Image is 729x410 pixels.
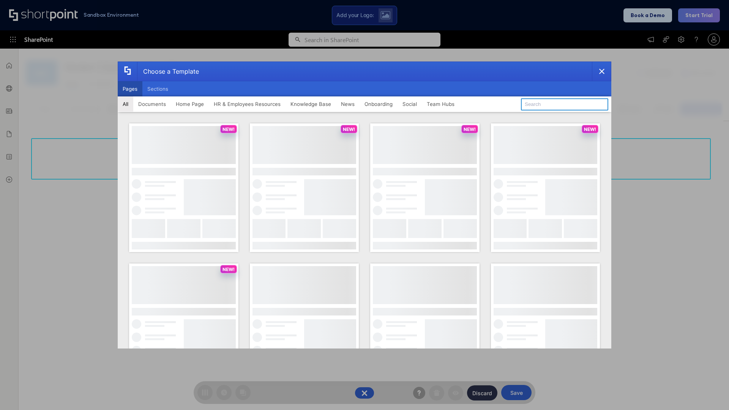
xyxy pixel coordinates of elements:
button: Sections [142,81,173,96]
iframe: Chat Widget [691,374,729,410]
button: Social [398,96,422,112]
button: News [336,96,360,112]
div: Choose a Template [137,62,199,81]
button: Home Page [171,96,209,112]
p: NEW! [584,126,596,132]
p: NEW! [343,126,355,132]
button: Documents [133,96,171,112]
button: HR & Employees Resources [209,96,286,112]
p: NEW! [222,266,235,272]
button: All [118,96,133,112]
button: Team Hubs [422,96,459,112]
input: Search [521,98,608,110]
p: NEW! [464,126,476,132]
div: template selector [118,61,611,348]
button: Pages [118,81,142,96]
p: NEW! [222,126,235,132]
button: Onboarding [360,96,398,112]
button: Knowledge Base [286,96,336,112]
